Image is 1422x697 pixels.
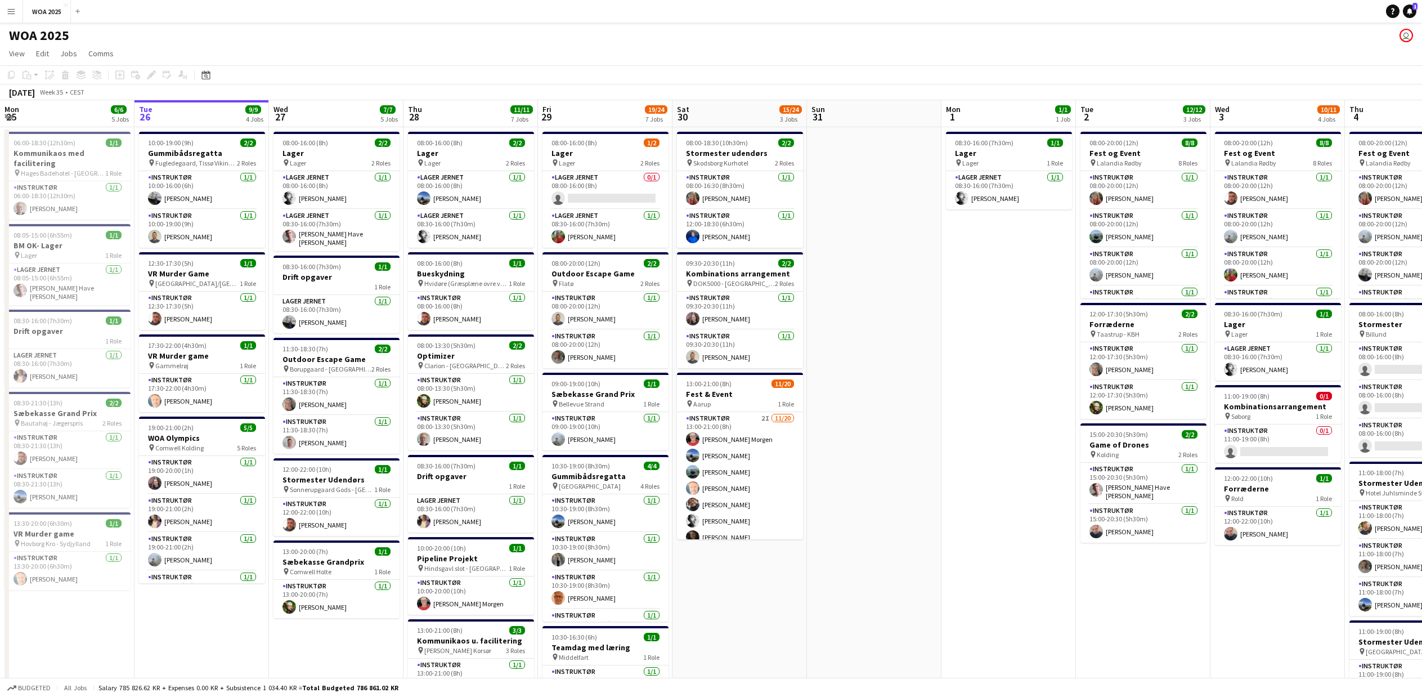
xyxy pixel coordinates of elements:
[677,389,803,399] h3: Fest & Event
[1313,159,1332,167] span: 8 Roles
[273,338,400,454] app-job-card: 11:30-18:30 (7h)2/2Outdoor Escape Game Borupgaard - [GEOGRAPHIC_DATA]2 RolesInstruktør1/111:30-18...
[1215,385,1341,463] app-job-card: 11:00-19:00 (8h)0/1Kombinationsarrangement Søborg1 RoleInstruktør0/111:00-19:00 (8h)
[559,482,621,490] span: [GEOGRAPHIC_DATA]
[273,171,400,209] app-card-role: Lager Jernet1/108:00-16:00 (8h)[PERSON_NAME]
[148,341,207,350] span: 17:30-22:00 (4h30m)
[1215,148,1341,158] h3: Fest og Event
[9,48,25,59] span: View
[686,138,748,147] span: 08:00-18:30 (10h30m)
[542,389,669,399] h3: Sæbekasse Grand Prix
[1182,138,1197,147] span: 8/8
[677,132,803,248] app-job-card: 08:00-18:30 (10h30m)2/2Stormester udendørs Skodsborg Kurhotel2 RolesInstruktør1/108:00-16:30 (8h3...
[1178,159,1197,167] span: 8 Roles
[1182,310,1197,318] span: 2/2
[506,361,525,370] span: 2 Roles
[1080,381,1206,419] app-card-role: Instruktør1/112:00-17:30 (5h30m)[PERSON_NAME]
[1215,401,1341,412] h3: Kombinationsarrangement
[1316,138,1332,147] span: 8/8
[240,361,256,370] span: 1 Role
[1316,392,1332,400] span: 0/1
[1316,494,1332,503] span: 1 Role
[1231,159,1276,167] span: Lalandia Rødby
[1231,330,1248,338] span: Lager
[1366,159,1411,167] span: Lalandia Rødby
[273,415,400,454] app-card-role: Instruktør1/111:30-18:30 (7h)[PERSON_NAME]
[509,279,525,288] span: 1 Role
[273,148,400,158] h3: Lager
[155,444,204,452] span: Comwell Kolding
[88,48,114,59] span: Comms
[677,330,803,368] app-card-role: Instruktør1/109:30-20:30 (11h)[PERSON_NAME]
[273,354,400,364] h3: Outdoor Escape Game
[5,224,131,305] div: 08:05-15:00 (6h55m)1/1BM OK- Lager Lager1 RoleLager Jernet1/108:05-15:00 (6h55m)[PERSON_NAME] Hav...
[408,292,534,330] app-card-role: Instruktør1/108:00-16:00 (8h)[PERSON_NAME]
[375,465,391,473] span: 1/1
[1215,248,1341,286] app-card-role: Instruktør1/108:00-20:00 (12h)[PERSON_NAME]
[139,148,265,158] h3: Gummibådsregatta
[559,400,604,408] span: Bellevue Strand
[677,171,803,209] app-card-role: Instruktør1/108:00-16:30 (8h30m)[PERSON_NAME]
[1080,423,1206,543] app-job-card: 15:00-20:30 (5h30m)2/2Game of Drones Kolding2 RolesInstruktør1/115:00-20:30 (5h30m)[PERSON_NAME] ...
[21,169,105,177] span: Hages Badehotel - [GEOGRAPHIC_DATA]
[424,361,506,370] span: Clarion - [GEOGRAPHIC_DATA]
[371,365,391,373] span: 2 Roles
[424,279,509,288] span: Hvidøre (Græsplæne ovre ved [GEOGRAPHIC_DATA])
[1089,430,1148,439] span: 15:00-20:30 (5h30m)
[1224,474,1273,482] span: 12:00-22:00 (10h)
[1080,504,1206,543] app-card-role: Instruktør1/115:00-20:30 (5h30m)[PERSON_NAME]
[1215,132,1341,298] app-job-card: 08:00-20:00 (12h)8/8Fest og Event Lalandia Rødby8 RolesInstruktør1/108:00-20:00 (12h)[PERSON_NAME...
[509,259,525,267] span: 1/1
[677,209,803,248] app-card-role: Instruktør1/112:00-18:30 (6h30m)[PERSON_NAME]
[273,475,400,485] h3: Stormester Udendørs
[374,283,391,291] span: 1 Role
[1215,303,1341,381] app-job-card: 08:30-16:00 (7h30m)1/1Lager Lager1 RoleLager Jernet1/108:30-16:00 (7h30m)[PERSON_NAME]
[1080,209,1206,248] app-card-role: Instruktør1/108:00-20:00 (12h)[PERSON_NAME]
[542,455,669,622] div: 10:30-19:00 (8h30m)4/4Gummibådsregatta [GEOGRAPHIC_DATA]4 RolesInstruktør1/110:30-19:00 (8h30m)[P...
[1080,342,1206,381] app-card-role: Instruktør1/112:00-17:30 (5h30m)[PERSON_NAME]
[139,292,265,330] app-card-role: Instruktør1/112:30-17:30 (5h)[PERSON_NAME]
[1215,171,1341,209] app-card-role: Instruktør1/108:00-20:00 (12h)[PERSON_NAME]
[509,482,525,490] span: 1 Role
[686,259,735,267] span: 09:30-20:30 (11h)
[693,159,748,167] span: Skodsborg Kurhotel
[1089,310,1148,318] span: 12:00-17:30 (5h30m)
[677,269,803,279] h3: Kombinations arrangement
[273,498,400,536] app-card-role: Instruktør1/112:00-22:00 (10h)[PERSON_NAME]
[139,209,265,248] app-card-role: Instruktør1/110:00-19:00 (9h)[PERSON_NAME]
[542,171,669,209] app-card-role: Lager Jernet0/108:00-16:00 (8h)
[139,334,265,412] app-job-card: 17:30-22:00 (4h30m)1/1VR Murder game Gammelrøj1 RoleInstruktør1/117:30-22:00 (4h30m)[PERSON_NAME]
[1047,159,1063,167] span: 1 Role
[273,132,400,251] app-job-card: 08:00-16:00 (8h)2/2Lager Lager2 RolesLager Jernet1/108:00-16:00 (8h)[PERSON_NAME]Lager Jernet1/10...
[139,132,265,248] div: 10:00-19:00 (9h)2/2Gummibådsregatta Fugledegaard, Tissø Vikingecenter2 RolesInstruktør1/110:00-16...
[290,159,306,167] span: Lager
[542,292,669,330] app-card-role: Instruktør1/108:00-20:00 (12h)[PERSON_NAME]
[1182,430,1197,439] span: 2/2
[408,132,534,248] app-job-card: 08:00-16:00 (8h)2/2Lager Lager2 RolesLager Jernet1/108:00-16:00 (8h)[PERSON_NAME]Lager Jernet1/10...
[408,455,534,533] div: 08:30-16:00 (7h30m)1/1Drift opgaver1 RoleLager Jernet1/108:30-16:00 (7h30m)[PERSON_NAME]
[106,399,122,407] span: 2/2
[424,159,441,167] span: Lager
[677,373,803,539] div: 13:00-21:00 (8h)11/20Fest & Event Aarup1 RoleInstruktør2I11/2013:00-21:00 (8h)[PERSON_NAME] Morge...
[139,171,265,209] app-card-role: Instruktør1/110:00-16:00 (6h)[PERSON_NAME]
[273,256,400,333] div: 08:30-16:00 (7h30m)1/1Drift opgaver1 RoleLager Jernet1/108:30-16:00 (7h30m)[PERSON_NAME]
[273,209,400,251] app-card-role: Lager Jernet1/108:30-16:00 (7h30m)[PERSON_NAME] Have [PERSON_NAME]
[375,138,391,147] span: 2/2
[139,269,265,279] h3: VR Murder Game
[1080,132,1206,298] div: 08:00-20:00 (12h)8/8Fest og Event Lalandia Rødby8 RolesInstruktør1/108:00-20:00 (12h)[PERSON_NAME...
[139,351,265,361] h3: VR Murder game
[282,345,328,353] span: 11:30-18:30 (7h)
[644,379,660,388] span: 1/1
[644,462,660,470] span: 4/4
[408,334,534,450] app-job-card: 08:00-13:30 (5h30m)2/2Optimizer Clarion - [GEOGRAPHIC_DATA]2 RolesInstruktør1/108:00-13:30 (5h30m...
[693,400,711,408] span: Aarup
[139,417,265,583] app-job-card: 19:00-21:00 (2h)5/5WOA Olympics Comwell Kolding5 RolesInstruktør1/119:00-20:00 (1h)[PERSON_NAME]I...
[1224,138,1273,147] span: 08:00-20:00 (12h)
[559,279,573,288] span: Flatø
[559,159,575,167] span: Lager
[148,138,194,147] span: 10:00-19:00 (9h)
[542,269,669,279] h3: Outdoor Escape Game
[1215,425,1341,463] app-card-role: Instruktør0/111:00-19:00 (8h)
[640,159,660,167] span: 2 Roles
